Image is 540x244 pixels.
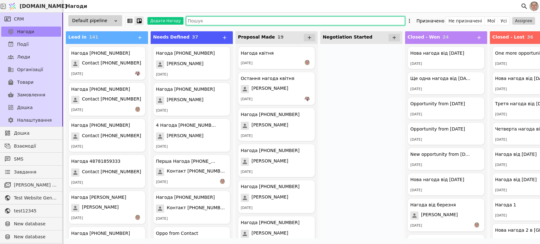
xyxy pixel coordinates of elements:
div: Нагода від [DATE] [495,151,537,158]
div: Нагода від [DATE] [495,176,537,183]
div: Нагода [PHONE_NUMBER] [71,122,130,129]
div: Нова нагода від [DATE] [410,176,464,183]
div: Остання нагода квітня[PERSON_NAME][DATE]Хр [238,72,315,105]
span: CRM [14,16,24,22]
div: Opportunity from [DATE] [410,126,465,132]
img: Хр [305,96,310,101]
div: [DATE] [410,137,422,143]
button: Assignee [512,17,535,25]
div: [DATE] [495,238,507,244]
button: Не призначені [446,16,485,25]
div: New opportunity from [DATE][DATE] [407,148,485,170]
div: Нагода [PHONE_NUMBER]Contact [PHONE_NUMBER][DATE] [68,119,146,152]
div: Нагода [PHONE_NUMBER] [71,230,130,237]
a: Нагоди [1,27,61,37]
span: Люди [17,54,30,60]
img: РS [135,107,140,112]
a: Додати Нагоду [144,17,183,25]
button: Усі [498,16,509,25]
a: Test Website General template [1,193,61,203]
span: Організації [17,66,43,73]
span: [PERSON_NAME] розсилки [14,182,58,188]
span: [PERSON_NAME] [421,211,458,220]
div: Нагода квітня[DATE]РS [238,46,315,69]
span: Lead in [68,34,87,40]
div: Призначено [416,16,444,25]
div: [DATE] [410,61,422,67]
a: Події [1,39,61,49]
a: New database [1,219,61,229]
span: [DOMAIN_NAME] [20,3,67,10]
div: Нагода [PHONE_NUMBER] [156,194,215,201]
span: Дошка [17,104,33,111]
span: Події [17,41,29,48]
span: Налаштування [17,117,52,124]
div: [DATE] [71,107,83,113]
span: [PERSON_NAME] [251,85,288,93]
div: Нагода [PHONE_NUMBER] [71,50,130,57]
span: Contact [PHONE_NUMBER] [82,168,141,177]
a: test12345 [1,206,61,216]
div: Нагода 1 [495,202,516,208]
span: Замовлення [17,92,45,98]
div: Нагода [PERSON_NAME] [71,194,126,201]
div: Нова нагода від [DATE][DATE] [407,173,485,196]
span: Contact [PHONE_NUMBER] [82,96,141,104]
div: [DATE] [241,61,252,66]
button: Додати Нагоду [147,17,183,25]
div: Нагода від березня[PERSON_NAME][DATE]РS [407,198,485,232]
a: CRM [1,14,61,24]
div: New opportunity from [DATE] [410,151,470,158]
div: [DATE] [495,137,507,143]
span: 37 [192,34,198,40]
div: Нагода [PHONE_NUMBER] [241,219,300,226]
span: Дошка [14,130,58,137]
div: Нагода [PERSON_NAME][PERSON_NAME][DATE]РS [68,191,146,224]
span: Contact [PHONE_NUMBER] [82,132,141,141]
img: Хр [135,71,140,76]
span: Needs Defined [153,34,189,40]
img: 1560949290925-CROPPED-IMG_0201-2-.jpg [529,2,539,11]
span: 24 [443,34,449,40]
span: [PERSON_NAME] [251,158,288,166]
div: Нагода [PHONE_NUMBER] [156,86,215,93]
div: [DATE] [241,205,252,211]
div: [DATE] [495,61,507,67]
span: Завдання [14,169,36,175]
a: [DOMAIN_NAME] [6,0,63,12]
span: Test Website General template [14,195,58,201]
div: [DATE] [410,162,422,168]
div: [DATE] [71,71,83,77]
div: Нагода [PHONE_NUMBER] [71,86,130,93]
div: [DATE] [495,188,507,193]
img: РS [220,179,225,184]
div: Ще одна нагода від [DATE] [410,75,470,82]
div: Нова нагода від [DATE][DATE] [407,46,485,69]
a: Люди [1,52,61,62]
span: [PERSON_NAME] [82,204,119,212]
div: [DATE] [156,144,168,149]
span: 19 [277,34,283,40]
img: Logo [8,0,17,12]
div: Нова нагода від [DATE] [410,50,464,57]
span: Контакт [PHONE_NUMBER] [167,204,227,213]
div: Нагода 48781859333Contact [PHONE_NUMBER][DATE] [68,155,146,188]
div: [DATE] [156,216,168,222]
div: [DATE] [156,180,168,185]
span: Proposal Made [238,34,275,40]
span: Contact [PHONE_NUMBER] [82,60,141,68]
div: [DATE] [71,144,83,149]
span: New database [14,234,58,240]
span: [PERSON_NAME] [251,122,288,130]
span: Negotiation Started [323,34,372,40]
div: [DATE] [156,72,168,77]
span: Взаємодії [14,143,58,149]
a: New database [1,232,61,242]
div: [DATE] [495,162,507,168]
img: РS [474,223,479,228]
div: [DATE] [410,223,422,229]
span: [PERSON_NAME] [167,96,203,105]
div: Opportunity from [DATE][DATE] [407,122,485,145]
div: Нагода [PHONE_NUMBER][PERSON_NAME][DATE] [153,46,230,80]
img: РS [135,215,140,220]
